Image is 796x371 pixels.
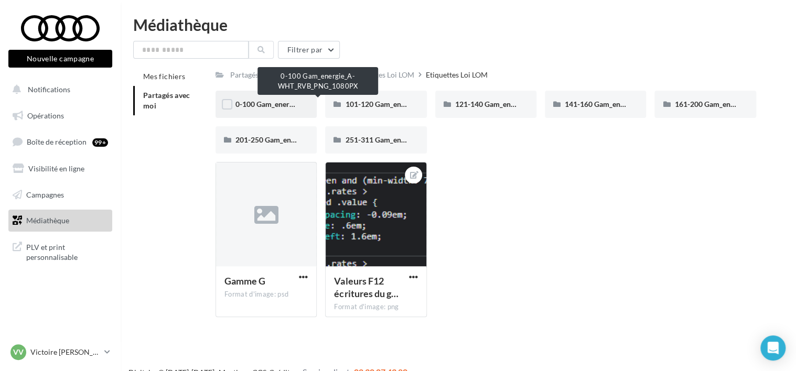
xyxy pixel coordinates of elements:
[6,79,110,101] button: Notifications
[426,70,488,80] div: Etiquettes Loi LOM
[92,138,108,147] div: 99+
[26,240,108,263] span: PLV et print personnalisable
[760,335,786,361] div: Open Intercom Messenger
[27,111,64,120] span: Opérations
[28,85,70,94] span: Notifications
[6,158,114,180] a: Visibilité en ligne
[334,275,398,299] span: Valeurs F12 écritures du générateur étiquettes CO2
[345,100,512,108] span: 101-120 Gam_energie_B-WHT_RVB_PNG_1080PX
[26,216,69,225] span: Médiathèque
[6,210,114,232] a: Médiathèque
[6,184,114,206] a: Campagnes
[455,100,621,108] span: 121-140 Gam_energie_C-WHT_RVB_PNG_1080PX
[143,72,185,81] span: Mes fichiers
[13,347,24,357] span: VV
[133,17,783,32] div: Médiathèque
[345,135,512,144] span: 251-311 Gam_energie_G-WHT_RVB_PNG_1080PX
[26,190,64,199] span: Campagnes
[565,100,732,108] span: 141-160 Gam_energie_D-WHT_RVB_PNG_1080PX
[352,70,414,80] div: Etiquettes Loi LOM
[28,164,84,173] span: Visibilité en ligne
[27,137,87,146] span: Boîte de réception
[257,67,378,95] div: 0-100 Gam_energie_A-WHT_RVB_PNG_1080PX
[6,105,114,127] a: Opérations
[8,50,112,68] button: Nouvelle campagne
[6,130,114,153] a: Boîte de réception99+
[334,302,417,312] div: Format d'image: png
[230,70,289,80] div: Partagés avec moi
[278,41,340,59] button: Filtrer par
[235,135,402,144] span: 201-250 Gam_energie_F-WHT_RVB_PNG_1080PX
[224,290,308,299] div: Format d'image: psd
[224,275,265,287] span: Gamme G
[6,236,114,267] a: PLV et print personnalisable
[8,342,112,362] a: VV Victoire [PERSON_NAME]
[143,91,190,110] span: Partagés avec moi
[235,100,394,108] span: 0-100 Gam_energie_A-WHT_RVB_PNG_1080PX
[30,347,100,357] p: Victoire [PERSON_NAME]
